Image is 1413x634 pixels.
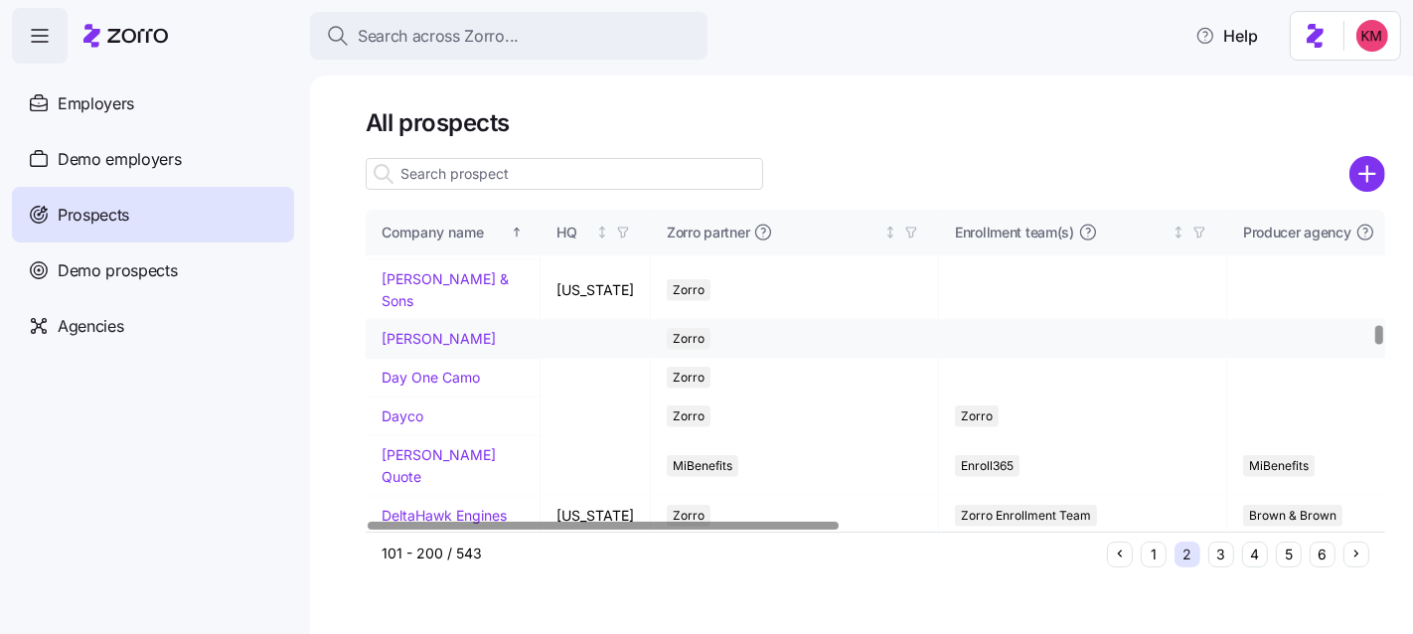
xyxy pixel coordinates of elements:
th: Zorro partnerNot sorted [651,210,939,255]
button: 1 [1141,542,1167,567]
span: Prospects [58,203,129,228]
th: Company nameSorted ascending [366,210,541,255]
input: Search prospect [366,158,763,190]
div: 101 - 200 / 543 [382,544,1099,563]
svg: add icon [1349,156,1385,192]
button: 2 [1175,542,1200,567]
a: Dayco [382,407,423,424]
a: Prospects [12,187,294,242]
span: Enrollment team(s) [955,223,1074,242]
span: MiBenefits [1249,455,1309,477]
td: [US_STATE] [541,497,651,536]
span: Demo prospects [58,258,178,283]
span: Producer agency [1243,223,1351,242]
span: Enroll365 [961,455,1014,477]
span: Brown & Brown [1249,505,1336,527]
div: Sorted ascending [510,226,524,239]
span: Zorro [673,279,705,301]
button: Previous page [1107,542,1133,567]
button: 6 [1310,542,1335,567]
button: Search across Zorro... [310,12,707,60]
a: [PERSON_NAME] Quote [382,446,496,485]
div: Company name [382,222,507,243]
button: 3 [1208,542,1234,567]
a: Demo employers [12,131,294,187]
a: Demo prospects [12,242,294,298]
div: HQ [556,222,591,243]
button: 5 [1276,542,1302,567]
h1: All prospects [366,107,1385,138]
a: [PERSON_NAME] [382,330,496,347]
span: Zorro [961,405,993,427]
span: Zorro [673,328,705,350]
span: Search across Zorro... [358,24,519,49]
a: Agencies [12,298,294,354]
span: Zorro [673,505,705,527]
div: Not sorted [1172,226,1185,239]
span: Employers [58,91,134,116]
span: Zorro partner [667,223,749,242]
span: Agencies [58,314,123,339]
div: Not sorted [883,226,897,239]
a: Day One Camo [382,369,480,386]
span: Zorro Enrollment Team [961,505,1091,527]
div: Not sorted [595,226,609,239]
button: Help [1179,16,1274,56]
span: MiBenefits [673,455,732,477]
span: Demo employers [58,147,182,172]
span: Zorro [673,405,705,427]
img: 8fbd33f679504da1795a6676107ffb9e [1356,20,1388,52]
span: Help [1195,24,1258,48]
a: [PERSON_NAME] & Sons [382,270,509,309]
th: Enrollment team(s)Not sorted [939,210,1227,255]
button: 4 [1242,542,1268,567]
th: HQNot sorted [541,210,651,255]
span: Zorro [673,367,705,389]
button: Next page [1343,542,1369,567]
a: DeltaHawk Engines [382,507,507,524]
a: Employers [12,76,294,131]
td: [US_STATE] [541,260,651,320]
